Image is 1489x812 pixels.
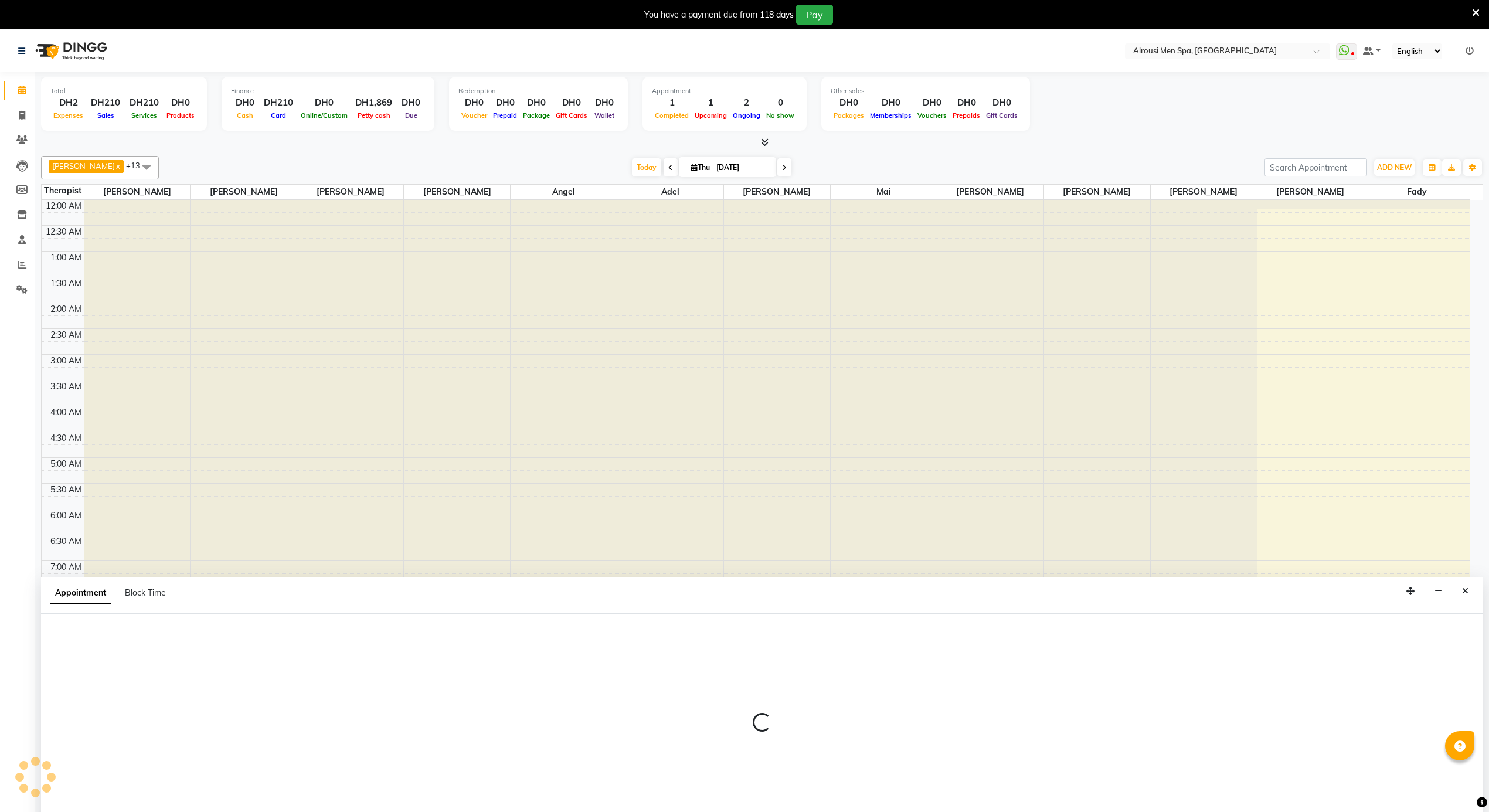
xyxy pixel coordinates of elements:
[730,111,763,120] span: Ongoing
[94,111,117,120] span: Sales
[234,111,256,120] span: Cash
[48,277,84,290] div: 1:30 AM
[553,111,590,120] span: Gift Cards
[50,96,86,110] div: DH2
[404,185,510,199] span: [PERSON_NAME]
[48,458,84,470] div: 5:00 AM
[867,111,915,120] span: Memberships
[126,161,149,170] span: +13
[86,96,125,110] div: DH210
[983,96,1021,110] div: DH0
[915,96,950,110] div: DH0
[867,96,915,110] div: DH0
[632,158,661,176] span: Today
[1457,582,1474,600] button: Close
[351,96,397,110] div: DH1,869
[511,185,617,199] span: Angel
[1044,185,1150,199] span: [PERSON_NAME]
[128,111,160,120] span: Services
[231,96,259,110] div: DH0
[831,86,1021,96] div: Other sales
[1377,163,1412,172] span: ADD NEW
[42,185,84,197] div: Therapist
[520,96,553,110] div: DH0
[458,96,490,110] div: DH0
[490,96,520,110] div: DH0
[831,96,867,110] div: DH0
[763,111,797,120] span: No show
[490,111,520,120] span: Prepaid
[950,96,983,110] div: DH0
[48,484,84,496] div: 5:30 AM
[50,583,111,604] span: Appointment
[553,96,590,110] div: DH0
[52,161,115,171] span: [PERSON_NAME]
[298,111,351,120] span: Online/Custom
[763,96,797,110] div: 0
[796,5,833,25] button: Pay
[1374,159,1415,176] button: ADD NEW
[713,159,771,176] input: 2025-09-04
[915,111,950,120] span: Vouchers
[297,185,403,199] span: [PERSON_NAME]
[125,96,164,110] div: DH210
[983,111,1021,120] span: Gift Cards
[298,96,351,110] div: DH0
[1440,765,1477,800] iframe: chat widget
[397,96,425,110] div: DH0
[831,111,867,120] span: Packages
[43,200,84,212] div: 12:00 AM
[937,185,1043,199] span: [PERSON_NAME]
[48,355,84,367] div: 3:00 AM
[164,111,198,120] span: Products
[48,303,84,315] div: 2:00 AM
[48,380,84,393] div: 3:30 AM
[164,96,198,110] div: DH0
[591,111,617,120] span: Wallet
[950,111,983,120] span: Prepaids
[50,111,86,120] span: Expenses
[692,96,730,110] div: 1
[692,111,730,120] span: Upcoming
[191,185,297,199] span: [PERSON_NAME]
[84,185,191,199] span: [PERSON_NAME]
[48,406,84,419] div: 4:00 AM
[730,96,763,110] div: 2
[652,86,797,96] div: Appointment
[48,329,84,341] div: 2:30 AM
[48,252,84,264] div: 1:00 AM
[43,226,84,238] div: 12:30 AM
[831,185,937,199] span: Mai
[259,96,298,110] div: DH210
[652,96,692,110] div: 1
[458,86,618,96] div: Redemption
[724,185,830,199] span: [PERSON_NAME]
[48,509,84,522] div: 6:00 AM
[644,9,794,21] div: You have a payment due from 118 days
[458,111,490,120] span: Voucher
[590,96,618,110] div: DH0
[30,35,110,67] img: logo
[520,111,553,120] span: Package
[1257,185,1364,199] span: [PERSON_NAME]
[1151,185,1257,199] span: [PERSON_NAME]
[1264,158,1367,176] input: Search Appointment
[402,111,420,120] span: Due
[652,111,692,120] span: Completed
[688,163,713,172] span: Thu
[125,587,166,598] span: Block Time
[48,535,84,548] div: 6:30 AM
[355,111,393,120] span: Petty cash
[268,111,289,120] span: Card
[115,161,120,171] a: x
[231,86,425,96] div: Finance
[617,185,723,199] span: Adel
[48,432,84,444] div: 4:30 AM
[50,86,198,96] div: Total
[1364,185,1470,199] span: Fady
[48,561,84,573] div: 7:00 AM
